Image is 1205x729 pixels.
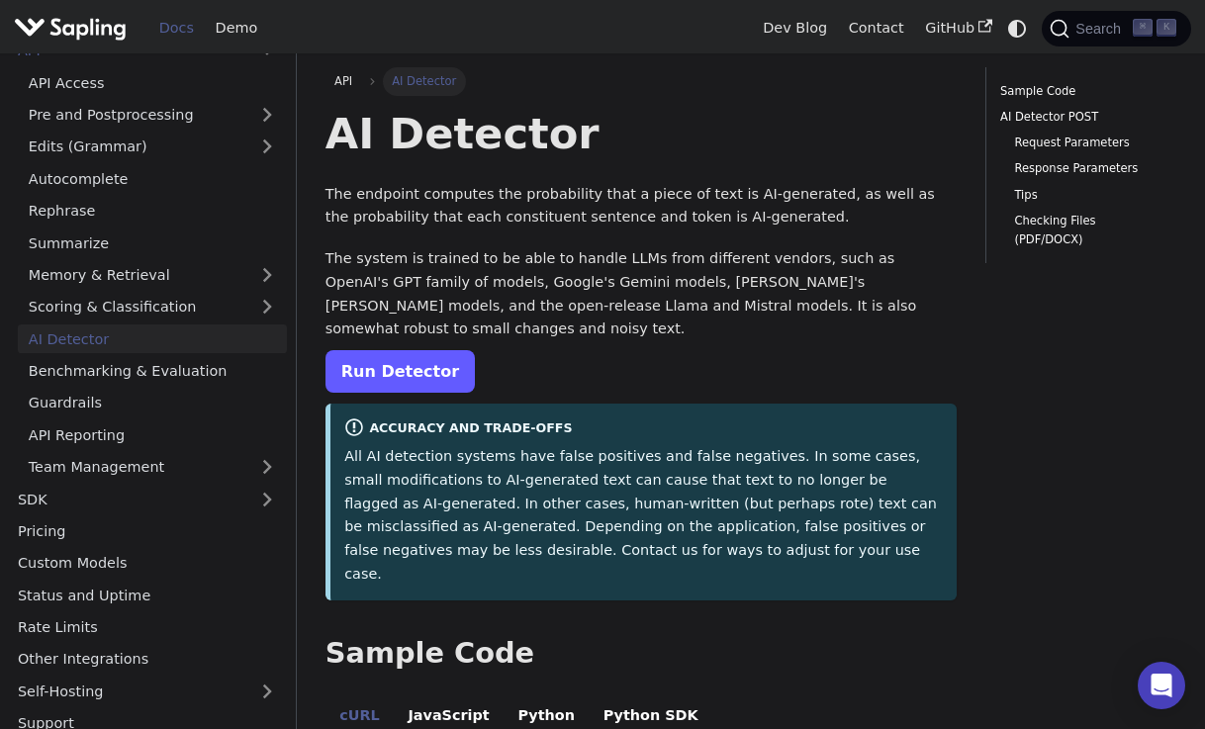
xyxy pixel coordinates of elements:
button: Search (Command+K) [1042,11,1190,46]
a: Contact [838,13,915,44]
a: Demo [205,13,268,44]
a: Team Management [18,453,287,482]
kbd: ⌘ [1133,19,1153,37]
a: Scoring & Classification [18,293,287,321]
div: Accuracy and Trade-offs [344,417,942,441]
div: Open Intercom Messenger [1138,662,1185,709]
a: API Reporting [18,420,287,449]
a: AI Detector POST [1000,108,1169,127]
span: Search [1069,21,1133,37]
a: API Access [18,68,287,97]
a: Other Integrations [7,645,287,674]
a: Request Parameters [1014,134,1161,152]
a: Run Detector [325,350,475,393]
button: Expand sidebar category 'SDK' [247,485,287,513]
a: Benchmarking & Evaluation [18,357,287,386]
a: API [325,67,362,95]
a: Edits (Grammar) [18,133,287,161]
a: Memory & Retrieval [18,261,287,290]
span: AI Detector [383,67,466,95]
a: Status and Uptime [7,581,287,609]
h2: Sample Code [325,636,957,672]
a: Summarize [18,228,287,257]
p: The endpoint computes the probability that a piece of text is AI-generated, as well as the probab... [325,183,957,230]
a: Docs [148,13,205,44]
a: Sapling.ai [14,14,134,43]
a: Autocomplete [18,164,287,193]
a: Checking Files (PDF/DOCX) [1014,212,1161,249]
a: Sample Code [1000,82,1169,101]
a: Rate Limits [7,613,287,642]
a: Self-Hosting [7,677,287,705]
a: Custom Models [7,549,287,578]
nav: Breadcrumbs [325,67,957,95]
kbd: K [1157,19,1176,37]
img: Sapling.ai [14,14,127,43]
button: Switch between dark and light mode (currently system mode) [1003,14,1032,43]
a: AI Detector [18,324,287,353]
a: GitHub [914,13,1002,44]
span: API [334,74,352,88]
p: All AI detection systems have false positives and false negatives. In some cases, small modificat... [344,445,942,587]
a: Rephrase [18,197,287,226]
a: Pricing [7,517,287,546]
a: Response Parameters [1014,159,1161,178]
a: SDK [7,485,247,513]
a: Pre and Postprocessing [18,101,287,130]
h1: AI Detector [325,107,957,160]
a: Dev Blog [752,13,837,44]
a: Tips [1014,186,1161,205]
p: The system is trained to be able to handle LLMs from different vendors, such as OpenAI's GPT fami... [325,247,957,341]
a: Guardrails [18,389,287,417]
